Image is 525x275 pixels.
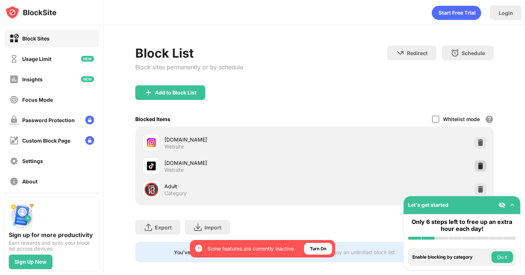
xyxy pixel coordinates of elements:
div: [DOMAIN_NAME] [164,159,314,167]
img: favicons [147,138,156,147]
div: Schedule [462,50,485,56]
div: Settings [22,158,43,164]
div: Enable blocking by category [412,255,490,260]
img: push-signup.svg [9,202,35,228]
img: settings-off.svg [9,156,19,166]
img: eye-not-visible.svg [498,201,506,209]
div: Insights [22,76,43,82]
div: Category [164,190,187,197]
div: Block sites permanently or by schedule [135,63,243,71]
div: Redirect [407,50,428,56]
div: 🔞 [144,182,159,197]
img: favicons [147,162,156,170]
div: Website [164,167,184,173]
div: Blocked Items [135,116,170,122]
div: Block Sites [22,35,50,42]
div: About [22,178,38,185]
div: Custom Block Page [22,137,70,144]
img: block-on.svg [9,34,19,43]
img: about-off.svg [9,177,19,186]
div: Turn On [310,245,326,252]
img: password-protection-off.svg [9,116,19,125]
div: [DOMAIN_NAME] [164,136,314,143]
div: Login [499,10,513,16]
div: Usage Limit [22,56,51,62]
div: Website [164,143,184,150]
img: focus-off.svg [9,95,19,104]
div: You’ve reached your block list limit. [174,249,261,255]
div: Adult [164,182,314,190]
div: Only 6 steps left to free up an extra hour each day! [408,218,516,232]
div: Export [155,224,172,231]
img: new-icon.svg [81,56,94,62]
div: Earn rewards and sync your block list across devices [9,240,95,252]
img: omni-setup-toggle.svg [509,201,516,209]
img: insights-off.svg [9,75,19,84]
img: time-usage-off.svg [9,54,19,63]
div: Let's get started [408,202,448,208]
img: error-circle-white.svg [194,244,203,253]
div: Add to Block List [155,90,197,96]
div: Block List [135,46,243,61]
img: lock-menu.svg [85,116,94,124]
img: logo-blocksite.svg [5,5,57,20]
div: animation [432,5,481,20]
div: Focus Mode [22,97,53,103]
div: Sign Up Now [15,259,47,265]
div: Sign up for more productivity [9,231,95,239]
img: customize-block-page-off.svg [9,136,19,145]
img: new-icon.svg [81,76,94,82]
div: Some features are currently inactive. [207,245,295,252]
div: Password Protection [22,117,75,123]
button: Do it [491,251,513,263]
img: lock-menu.svg [85,136,94,145]
div: Whitelist mode [443,116,480,122]
div: Import [205,224,221,231]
